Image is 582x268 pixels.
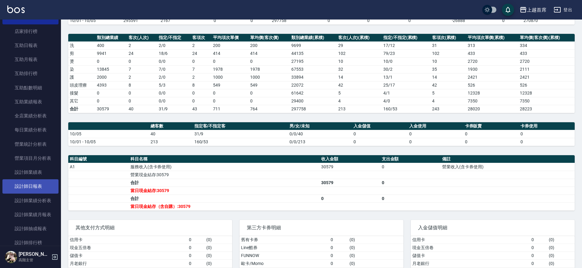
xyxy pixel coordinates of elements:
td: 0 [463,130,519,138]
td: 0 [408,138,463,146]
td: 0 [408,130,463,138]
td: 79 / 23 [382,49,431,57]
td: 0 [95,89,127,97]
img: Logo [7,5,25,13]
th: 支出金額 [380,155,441,163]
th: 指定/不指定(累積) [382,34,431,42]
td: 10 [431,57,466,65]
td: 9941 [95,49,127,57]
td: ( 0 ) [547,244,575,252]
td: ( 0 ) [348,252,403,259]
td: ( 0 ) [205,252,232,259]
th: 類別總業績(累積) [290,34,336,42]
td: 2 / 0 [157,73,191,81]
td: 200 [249,41,290,49]
a: 設計師排行榜 [2,236,59,250]
th: 備註 [441,155,575,163]
td: 30579 [320,179,380,187]
td: 243 [431,105,466,113]
th: 入金使用 [408,122,463,130]
table: a dense table [68,122,575,146]
th: 類別總業績 [95,34,127,42]
td: 14 [337,73,382,81]
td: 414 [211,49,249,57]
th: 收入金額 [320,155,380,163]
td: 0 [249,57,290,65]
td: 0 [530,259,548,267]
a: 設計師抽成報表 [2,222,59,236]
td: 營業收入(含卡券使用) [441,163,575,171]
td: ( 0 ) [348,259,403,267]
td: ( 0 ) [205,259,232,267]
td: 12328 [518,89,575,97]
td: 400 [95,41,127,49]
th: 平均項次單價 [211,34,249,42]
td: ( 0 ) [547,252,575,259]
th: 總客數 [149,122,193,130]
td: 合計 [129,179,320,187]
a: 營業統計分析表 [2,137,59,151]
td: FUNNOW [240,252,329,259]
td: 30579 [320,163,380,171]
td: 4 / 0 [382,97,431,105]
td: 0 [127,57,157,65]
td: 2 [127,41,157,49]
td: 32 [337,65,382,73]
img: Person [5,251,17,263]
td: 22072 [290,81,336,89]
td: 297758 [270,16,307,24]
td: 0 [187,252,205,259]
td: 洗 [68,41,95,49]
td: 295591 [122,16,159,24]
th: 科目名稱 [129,155,320,163]
td: 0 [329,259,348,267]
td: 4 / 1 [382,89,431,97]
td: 0 [127,89,157,97]
td: 護 [68,73,95,81]
button: save [502,4,514,16]
td: 0 / 0 [157,57,191,65]
td: 合計 [129,195,320,202]
td: 213 [337,105,382,113]
td: 4 [337,97,382,105]
td: 2 [191,41,211,49]
p: 高階主管 [19,257,50,263]
td: 711 [211,105,249,113]
td: ( 0 ) [547,259,575,267]
th: 平均項次單價(累積) [466,34,519,42]
td: 40 [149,130,193,138]
span: 入金儲值明細 [418,225,567,231]
td: Line酷券 [240,244,329,252]
td: 549 [249,81,290,89]
td: 31 [431,41,466,49]
td: 160/53 [193,138,288,146]
td: 526 [466,81,519,89]
td: 0 [329,252,348,259]
td: 剪 [68,49,95,57]
td: 0 [187,259,205,267]
td: 0 [530,244,548,252]
td: 17 / 12 [382,41,431,49]
td: 信用卡 [68,236,187,244]
td: 0 [329,244,348,252]
td: 0 [485,16,522,24]
td: 0 [380,163,441,171]
td: 0/0/213 [288,138,352,146]
td: 儲值卡 [68,252,187,259]
a: 設計師日報表 [2,179,59,193]
td: 10 / 0 [382,57,431,65]
td: 0 [211,97,249,105]
td: 102 [431,49,466,57]
td: 0 [530,236,548,244]
td: 31/9 [157,105,191,113]
td: 0 [307,16,350,24]
a: 店家排行榜 [2,24,59,38]
td: 414 [249,49,290,57]
td: 2 [127,73,157,81]
td: 18 / 6 [157,49,191,57]
td: 現金五倍卷 [68,244,187,252]
td: ( 0 ) [348,244,403,252]
td: 27195 [290,57,336,65]
td: 2 / 0 [157,41,191,49]
th: 客次(人次)(累積) [337,34,382,42]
